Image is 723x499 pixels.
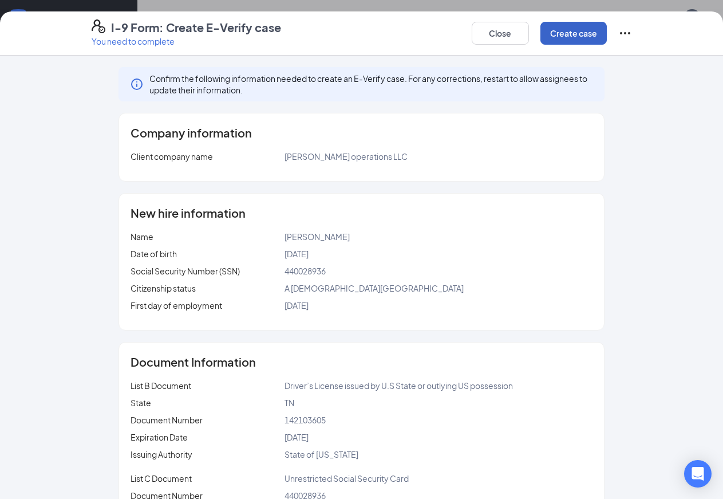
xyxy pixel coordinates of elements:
[285,266,326,276] span: 440028936
[131,356,256,368] span: Document Information
[131,151,213,162] span: Client company name
[131,207,246,219] span: New hire information
[111,19,281,36] h4: I-9 Form: Create E-Verify case
[131,398,151,408] span: State
[285,415,326,425] span: 142103605
[131,415,203,425] span: Document Number
[92,36,281,47] p: You need to complete
[285,432,309,442] span: [DATE]
[149,73,594,96] span: Confirm the following information needed to create an E-Verify case. For any corrections, restart...
[131,283,196,293] span: Citizenship status
[131,127,252,139] span: Company information
[285,151,408,162] span: [PERSON_NAME] operations LLC
[540,22,607,45] button: Create case
[131,432,188,442] span: Expiration Date
[131,300,222,311] span: First day of employment
[285,231,350,242] span: [PERSON_NAME]
[285,283,464,293] span: A [DEMOGRAPHIC_DATA][GEOGRAPHIC_DATA]
[285,398,294,408] span: TN
[285,449,358,459] span: State of [US_STATE]
[285,380,513,391] span: Driver’s License issued by U.S State or outlying US possession
[131,266,240,276] span: Social Security Number (SSN)
[131,231,153,242] span: Name
[618,26,632,40] svg: Ellipses
[684,460,712,488] div: Open Intercom Messenger
[131,473,192,484] span: List C Document
[131,449,192,459] span: Issuing Authority
[285,249,309,259] span: [DATE]
[130,77,144,91] svg: Info
[92,19,105,33] svg: FormI9EVerifyIcon
[131,380,191,391] span: List B Document
[131,249,177,259] span: Date of birth
[285,300,309,311] span: [DATE]
[472,22,529,45] button: Close
[285,473,409,484] span: Unrestricted Social Security Card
